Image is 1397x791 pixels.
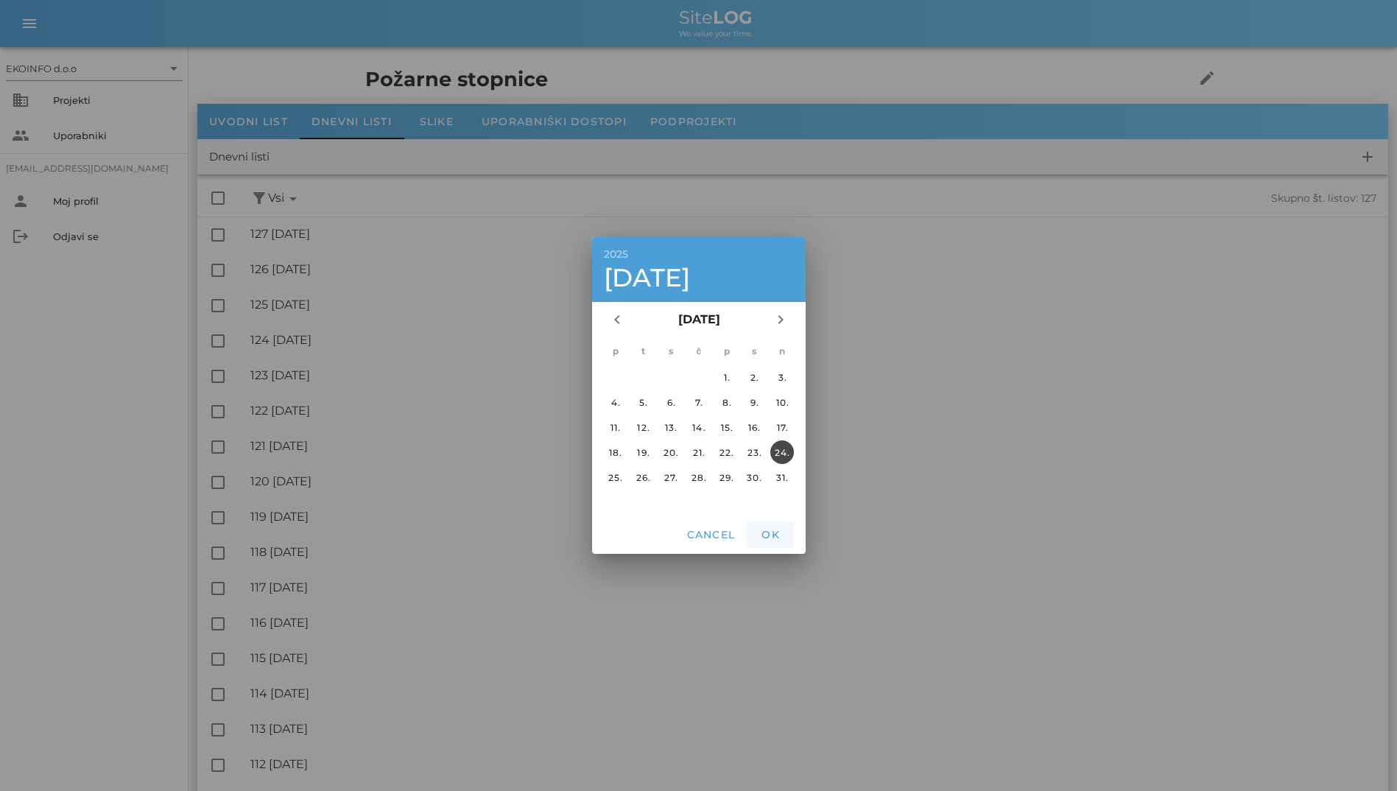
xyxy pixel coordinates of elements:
[714,372,738,383] div: 1.
[770,465,794,489] button: 31.
[742,472,766,483] div: 30.
[772,311,789,328] i: chevron_right
[602,339,629,364] th: p
[604,265,794,290] div: [DATE]
[603,390,627,414] button: 4.
[603,415,627,439] button: 11.
[770,397,794,408] div: 10.
[659,422,683,433] div: 13.
[659,465,683,489] button: 27.
[714,465,738,489] button: 29.
[747,521,794,548] button: OK
[1186,632,1397,791] div: Pripomoček za klepet
[686,447,710,458] div: 21.
[770,472,794,483] div: 31.
[603,465,627,489] button: 25.
[603,440,627,464] button: 18.
[631,465,655,489] button: 26.
[742,365,766,389] button: 2.
[770,415,794,439] button: 17.
[742,422,766,433] div: 16.
[659,415,683,439] button: 13.
[769,339,795,364] th: n
[686,528,735,541] span: Cancel
[713,339,739,364] th: p
[742,372,766,383] div: 2.
[631,415,655,439] button: 12.
[631,440,655,464] button: 19.
[672,305,725,334] button: [DATE]
[753,528,788,541] span: OK
[659,472,683,483] div: 27.
[742,397,766,408] div: 9.
[686,390,710,414] button: 7.
[604,249,794,259] div: 2025
[767,306,794,333] button: Naslednji mesec
[631,397,655,408] div: 5.
[604,306,630,333] button: Prejšnji mesec
[741,339,767,364] th: s
[742,440,766,464] button: 23.
[714,447,738,458] div: 22.
[686,465,710,489] button: 28.
[659,440,683,464] button: 20.
[770,447,794,458] div: 24.
[686,397,710,408] div: 7.
[603,397,627,408] div: 4.
[714,440,738,464] button: 22.
[631,472,655,483] div: 26.
[631,422,655,433] div: 12.
[686,415,710,439] button: 14.
[631,390,655,414] button: 5.
[714,472,738,483] div: 29.
[658,339,684,364] th: s
[603,447,627,458] div: 18.
[770,390,794,414] button: 10.
[714,365,738,389] button: 1.
[770,365,794,389] button: 3.
[714,397,738,408] div: 8.
[659,397,683,408] div: 6.
[631,447,655,458] div: 19.
[686,422,710,433] div: 14.
[770,440,794,464] button: 24.
[603,422,627,433] div: 11.
[714,422,738,433] div: 15.
[770,422,794,433] div: 17.
[608,311,626,328] i: chevron_left
[630,339,656,364] th: t
[659,390,683,414] button: 6.
[603,472,627,483] div: 25.
[742,447,766,458] div: 23.
[686,339,712,364] th: č
[680,521,741,548] button: Cancel
[659,447,683,458] div: 20.
[742,390,766,414] button: 9.
[714,390,738,414] button: 8.
[686,440,710,464] button: 21.
[1186,632,1397,791] iframe: Chat Widget
[770,372,794,383] div: 3.
[742,465,766,489] button: 30.
[686,472,710,483] div: 28.
[742,415,766,439] button: 16.
[714,415,738,439] button: 15.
